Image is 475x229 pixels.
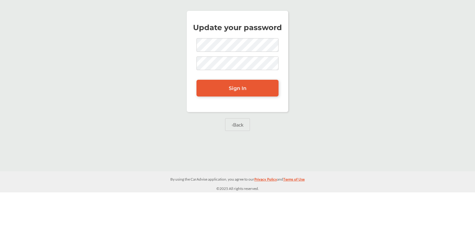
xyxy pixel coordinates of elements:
a: Sign In [196,80,279,97]
a: ‹Back [225,118,250,131]
a: Terms of Use [283,177,305,186]
span: Sign In [229,85,247,91]
a: Privacy Policy [254,177,277,186]
p: Update your password [193,25,282,31]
